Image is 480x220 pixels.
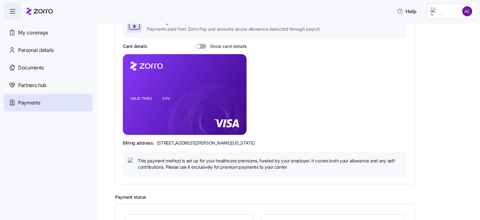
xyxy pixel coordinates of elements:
span: Billing address: [123,140,154,146]
a: Partners hub [4,76,92,94]
span: Payments paid from Zorro Pay and amounts above allowance deducted through payroll [147,26,319,32]
span: Show card details [206,44,247,49]
h2: Payment status [115,194,471,200]
a: Personal details [4,41,92,59]
tspan: CVV [162,96,170,101]
img: 7c57f8c55c9231f224c90aea22e9f8cc [462,6,472,16]
button: Help [392,5,422,18]
img: icon bulb [128,158,135,165]
a: Documents [4,59,92,76]
tspan: VALID THRU [130,96,152,101]
span: Help [397,8,417,15]
span: Personal details [18,46,54,54]
h3: Card details [123,43,147,49]
span: [STREET_ADDRESS][PERSON_NAME][US_STATE] [157,140,255,146]
span: Documents [18,64,44,72]
img: Employer logo [431,8,453,15]
span: Payments [18,99,40,107]
span: My coverage [18,29,48,37]
span: Partners hub [18,81,47,89]
span: This payment method is set up for your healthcare premiums, funded by your employer. It covers bo... [138,158,402,171]
a: Payments [4,94,92,111]
a: My coverage [4,24,92,41]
